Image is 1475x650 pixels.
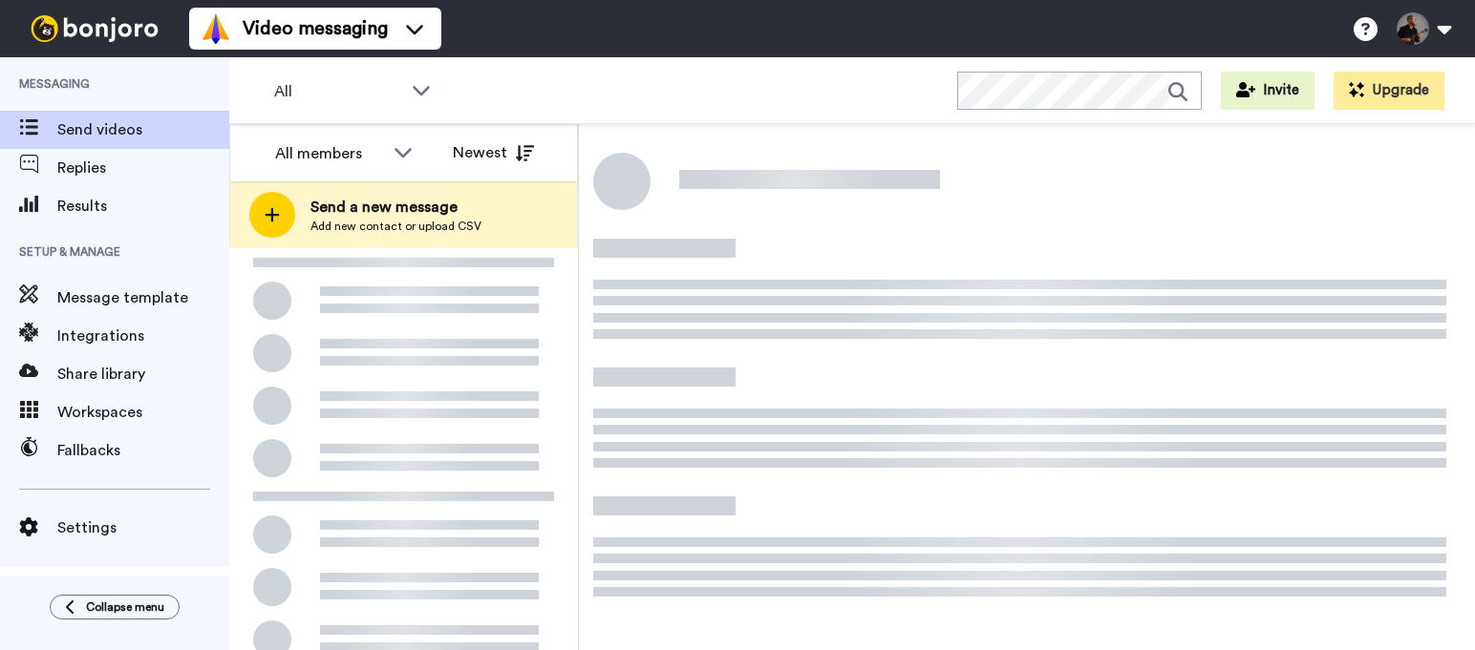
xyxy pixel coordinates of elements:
[23,15,166,42] img: bj-logo-header-white.svg
[438,134,548,172] button: Newest
[57,195,229,218] span: Results
[1221,72,1315,110] button: Invite
[310,219,481,234] span: Add new contact or upload CSV
[1334,72,1444,110] button: Upgrade
[201,13,231,44] img: vm-color.svg
[57,363,229,386] span: Share library
[57,439,229,462] span: Fallbacks
[274,80,402,103] span: All
[57,325,229,347] span: Integrations
[57,118,229,141] span: Send videos
[86,599,164,615] span: Collapse menu
[243,15,388,42] span: Video messaging
[57,157,229,179] span: Replies
[57,286,229,309] span: Message template
[310,196,481,219] span: Send a new message
[275,142,384,165] div: All members
[57,401,229,424] span: Workspaces
[57,516,229,539] span: Settings
[50,595,180,619] button: Collapse menu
